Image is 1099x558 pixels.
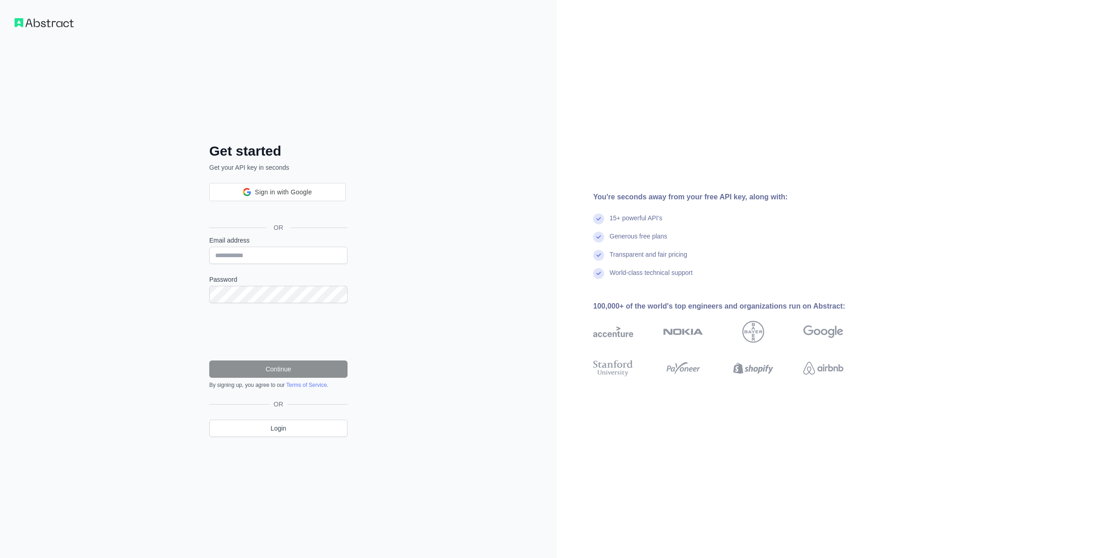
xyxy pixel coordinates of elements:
[593,358,633,378] img: stanford university
[742,321,764,343] img: bayer
[593,321,633,343] img: accenture
[209,163,348,172] p: Get your API key in seconds
[209,143,348,159] h2: Get started
[593,213,604,224] img: check mark
[209,236,348,245] label: Email address
[610,268,693,286] div: World-class technical support
[593,250,604,261] img: check mark
[733,358,773,378] img: shopify
[593,232,604,243] img: check mark
[209,275,348,284] label: Password
[209,420,348,437] a: Login
[803,358,843,378] img: airbnb
[663,321,703,343] img: nokia
[209,381,348,389] div: By signing up, you agree to our .
[209,183,346,201] div: Sign in with Google
[593,268,604,279] img: check mark
[270,400,287,409] span: OR
[610,250,687,268] div: Transparent and fair pricing
[593,192,872,203] div: You're seconds away from your free API key, along with:
[286,382,327,388] a: Terms of Service
[267,223,291,232] span: OR
[255,188,312,197] span: Sign in with Google
[610,213,662,232] div: 15+ powerful API's
[610,232,667,250] div: Generous free plans
[205,200,350,220] iframe: Sign in with Google Button
[15,18,74,27] img: Workflow
[209,314,348,350] iframe: reCAPTCHA
[803,321,843,343] img: google
[593,301,872,312] div: 100,000+ of the world's top engineers and organizations run on Abstract:
[209,360,348,378] button: Continue
[663,358,703,378] img: payoneer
